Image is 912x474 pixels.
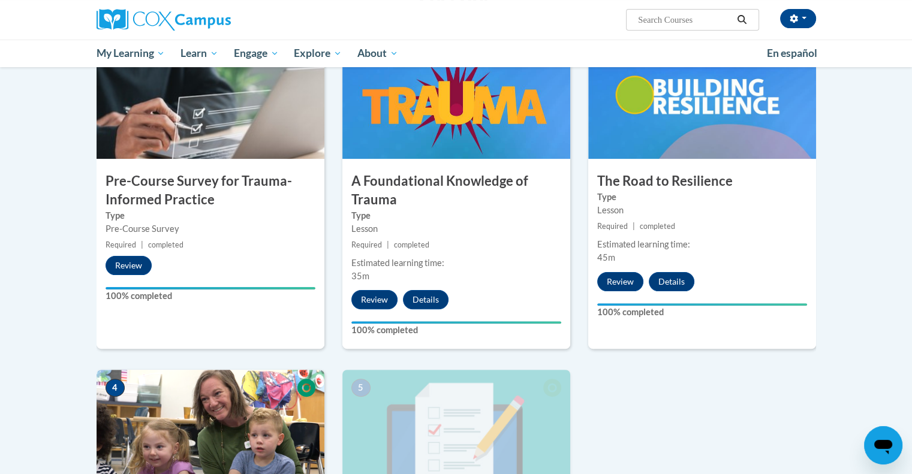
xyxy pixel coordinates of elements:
span: 45m [597,252,615,262]
span: About [357,46,398,61]
div: Estimated learning time: [597,238,807,251]
iframe: Button to launch messaging window [864,426,902,464]
span: En español [767,47,817,59]
div: Pre-Course Survey [106,222,315,236]
label: 100% completed [106,289,315,303]
a: Cox Campus [97,9,324,31]
button: Search [733,13,751,27]
span: | [141,240,143,249]
a: Engage [226,40,287,67]
img: Course Image [342,39,570,159]
button: Review [351,290,398,309]
input: Search Courses [637,13,733,27]
label: 100% completed [351,324,561,337]
span: completed [394,240,429,249]
img: Cox Campus [97,9,231,31]
span: completed [640,222,675,231]
h3: A Foundational Knowledge of Trauma [342,172,570,209]
label: Type [597,191,807,204]
a: About [350,40,406,67]
label: Type [106,209,315,222]
a: My Learning [89,40,173,67]
div: Your progress [597,303,807,306]
span: Required [597,222,628,231]
span: 5 [351,379,371,397]
span: My Learning [96,46,165,61]
div: Your progress [106,287,315,289]
button: Details [403,290,449,309]
div: Your progress [351,321,561,324]
span: Learn [180,46,218,61]
div: Lesson [351,222,561,236]
button: Details [649,272,694,291]
span: Engage [234,46,279,61]
label: Type [351,209,561,222]
span: | [387,240,389,249]
img: Course Image [588,39,816,159]
div: Main menu [79,40,834,67]
span: Required [351,240,382,249]
a: En español [759,41,825,66]
button: Review [597,272,643,291]
div: Lesson [597,204,807,217]
span: Explore [294,46,342,61]
a: Explore [286,40,350,67]
h3: The Road to Resilience [588,172,816,191]
span: completed [148,240,183,249]
span: 4 [106,379,125,397]
label: 100% completed [597,306,807,319]
img: Course Image [97,39,324,159]
span: 35m [351,271,369,281]
a: Learn [173,40,226,67]
button: Account Settings [780,9,816,28]
div: Estimated learning time: [351,256,561,270]
span: | [633,222,635,231]
span: Required [106,240,136,249]
button: Review [106,256,152,275]
h3: Pre-Course Survey for Trauma-Informed Practice [97,172,324,209]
